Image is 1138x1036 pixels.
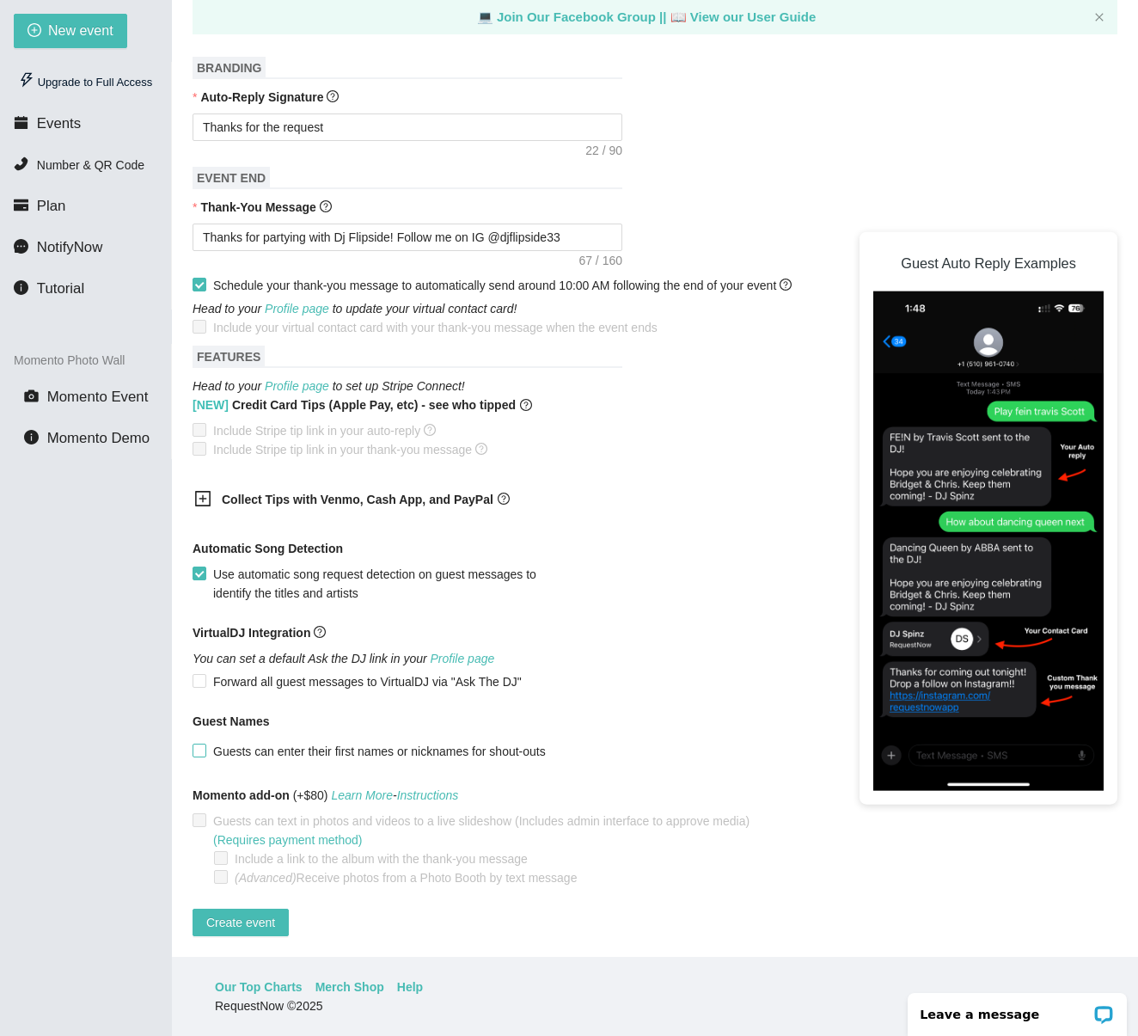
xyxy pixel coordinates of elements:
span: Include your virtual contact card with your thank-you message when the event ends [213,321,658,334]
span: calendar [14,115,28,130]
a: Merch Shop [315,978,384,996]
span: thunderbolt [19,72,34,88]
b: Auto-Reply Signature [200,90,323,104]
i: You can set a default Ask the DJ link in your [193,652,494,665]
span: Use automatic song request detection on guest messages to identify the titles and artists [206,565,578,603]
img: DJ Request Instructions [873,291,1104,791]
span: phone [14,156,28,171]
span: question-circle [520,395,532,414]
b: Collect Tips with Venmo, Cash App, and PayPal [222,493,493,506]
span: question-circle [320,200,332,212]
a: (Requires payment method) [213,833,363,847]
span: Events [37,115,81,132]
span: Tutorial [37,280,84,297]
span: Include Stripe tip link in your thank-you message [206,440,494,459]
i: Head to your to set up Stripe Connect! [193,379,465,393]
a: Profile page [265,379,329,393]
span: info-circle [24,430,39,444]
a: Our Top Charts [215,978,303,996]
span: plus-circle [28,23,41,40]
button: close [1094,12,1104,23]
a: laptop View our User Guide [670,9,817,24]
a: Learn More [331,788,393,802]
div: Upgrade to Full Access [14,65,157,100]
span: Create event [206,913,275,932]
span: question-circle [327,90,339,102]
span: NotifyNow [37,239,102,255]
b: Automatic Song Detection [193,539,343,558]
i: Head to your to update your virtual contact card! [193,302,517,316]
span: Include Stripe tip link in your auto-reply [206,421,443,440]
span: Receive photos from a Photo Booth by text message [228,868,584,887]
iframe: LiveChat chat widget [896,982,1138,1036]
span: question-circle [780,279,792,291]
textarea: Thanks for partying with Dj Flipside! Follow me on IG @djflipside33 [193,224,622,251]
span: Forward all guest messages to VirtualDJ via "Ask The DJ" [206,672,529,691]
span: Momento Demo [47,430,150,446]
b: Guest Names [193,714,269,728]
span: camera [24,389,39,403]
span: Schedule your thank-you message to automatically send around 10:00 AM following the end of your e... [213,279,792,292]
i: (Advanced) [235,871,297,885]
span: EVENT END [193,167,270,189]
span: Guests can enter their first names or nicknames for shout-outs [206,742,553,761]
span: plus-square [194,490,211,507]
span: question-circle [314,626,326,638]
a: laptop Join Our Facebook Group || [477,9,670,24]
span: Plan [37,198,66,214]
div: RequestNow © 2025 [215,996,1091,1015]
span: New event [48,20,113,41]
div: Collect Tips with Venmo, Cash App, and PayPalquestion-circle [180,480,610,522]
span: info-circle [14,280,28,295]
span: Number & QR Code [37,158,144,172]
button: plus-circleNew event [14,14,127,48]
span: question-circle [424,424,436,436]
a: Instructions [397,788,459,802]
b: VirtualDJ Integration [193,626,310,640]
span: BRANDING [193,57,266,79]
textarea: Thanks for the request [193,113,622,141]
span: [NEW] [193,398,229,412]
span: FEATURES [193,346,265,368]
i: - [331,788,458,802]
b: Thank-You Message [200,200,315,214]
a: Help [397,978,423,996]
b: Credit Card Tips (Apple Pay, etc) - see who tipped [193,395,516,414]
span: laptop [477,9,493,24]
span: laptop [670,9,687,24]
span: close [1094,12,1104,22]
a: Profile page [431,652,495,665]
span: Guests can text in photos and videos to a live slideshow (Includes admin interface to approve media) [206,812,756,849]
span: message [14,239,28,254]
span: credit-card [14,198,28,212]
span: question-circle [498,493,510,505]
a: Profile page [265,302,329,316]
h3: Guest Auto Reply Examples [873,245,1104,281]
button: Create event [193,909,289,936]
span: Include a link to the album with the thank-you message [228,849,535,868]
span: question-circle [475,443,487,455]
b: Momento add-on [193,788,290,802]
span: Momento Event [47,389,149,405]
span: (+$80) [193,786,458,805]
